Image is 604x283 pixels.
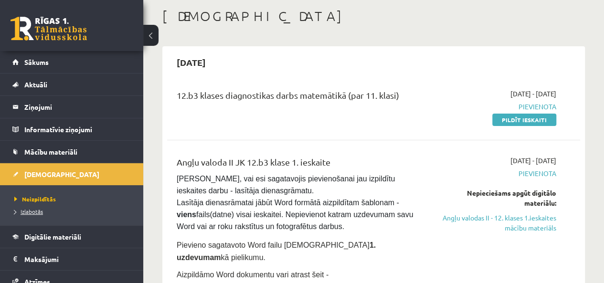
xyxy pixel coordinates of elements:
span: Neizpildītās [14,195,56,203]
strong: 1. uzdevumam [177,241,376,262]
legend: Ziņojumi [24,96,131,118]
span: [PERSON_NAME], vai esi sagatavojis pievienošanai jau izpildītu ieskaites darbu - lasītāja dienasg... [177,175,415,231]
h2: [DATE] [167,51,215,73]
a: Neizpildītās [14,195,134,203]
div: 12.b3 klases diagnostikas darbs matemātikā (par 11. klasi) [177,89,425,106]
div: Nepieciešams apgūt digitālo materiālu: [439,188,556,208]
span: [DATE] - [DATE] [510,156,556,166]
a: Pildīt ieskaiti [492,114,556,126]
strong: viens [177,210,196,219]
span: Pievienota [439,102,556,112]
a: Sākums [12,51,131,73]
a: [DEMOGRAPHIC_DATA] [12,163,131,185]
a: Izlabotās [14,207,134,216]
span: [DEMOGRAPHIC_DATA] [24,170,99,178]
a: Angļu valodas II - 12. klases 1.ieskaites mācību materiāls [439,213,556,233]
a: Informatīvie ziņojumi [12,118,131,140]
span: Aktuāli [24,80,47,89]
span: Pievieno sagatavoto Word failu [DEMOGRAPHIC_DATA] kā pielikumu. [177,241,376,262]
span: [DATE] - [DATE] [510,89,556,99]
a: Rīgas 1. Tālmācības vidusskola [11,17,87,41]
span: Sākums [24,58,49,66]
a: Mācību materiāli [12,141,131,163]
span: Aizpildāmo Word dokumentu vari atrast šeit - [177,271,328,279]
h1: [DEMOGRAPHIC_DATA] [162,8,585,24]
legend: Maksājumi [24,248,131,270]
span: Izlabotās [14,208,43,215]
a: Digitālie materiāli [12,226,131,248]
span: Pievienota [439,168,556,178]
a: Ziņojumi [12,96,131,118]
div: Angļu valoda II JK 12.b3 klase 1. ieskaite [177,156,425,173]
span: Digitālie materiāli [24,232,81,241]
span: Mācību materiāli [24,147,77,156]
a: Maksājumi [12,248,131,270]
legend: Informatīvie ziņojumi [24,118,131,140]
a: Aktuāli [12,73,131,95]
